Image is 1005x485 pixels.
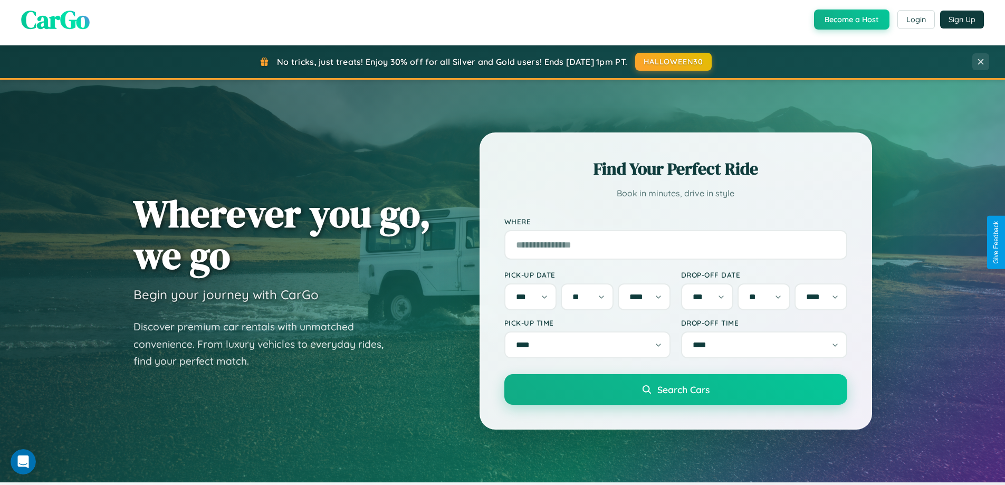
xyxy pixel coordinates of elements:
label: Drop-off Date [681,270,847,279]
span: No tricks, just treats! Enjoy 30% off for all Silver and Gold users! Ends [DATE] 1pm PT. [277,56,627,67]
h2: Find Your Perfect Ride [504,157,847,180]
button: Login [897,10,935,29]
span: CarGo [21,2,90,37]
button: Become a Host [814,9,889,30]
span: Search Cars [657,384,710,395]
h1: Wherever you go, we go [133,193,431,276]
iframe: Intercom live chat [11,449,36,474]
h3: Begin your journey with CarGo [133,287,319,302]
label: Pick-up Time [504,318,671,327]
label: Where [504,217,847,226]
label: Pick-up Date [504,270,671,279]
button: Search Cars [504,374,847,405]
p: Discover premium car rentals with unmatched convenience. From luxury vehicles to everyday rides, ... [133,318,397,370]
label: Drop-off Time [681,318,847,327]
button: HALLOWEEN30 [635,53,712,71]
div: Give Feedback [992,221,1000,264]
button: Sign Up [940,11,984,28]
p: Book in minutes, drive in style [504,186,847,201]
